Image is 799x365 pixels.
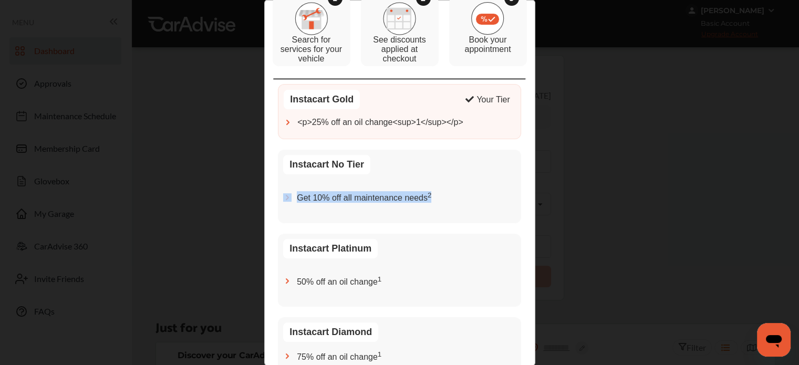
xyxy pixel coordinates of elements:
sup: 2 [428,192,431,200]
sup: 1 [378,351,381,359]
sup: 1 [378,275,381,283]
p: See discounts applied at checkout [366,36,433,64]
img: ca-chevron-right.3d01df95.svg [283,277,292,285]
p: 50% off an oil change [297,275,381,287]
div: Instacart No Tier [283,155,370,175]
p: Search for services for your vehicle [278,36,345,64]
div: Instacart Platinum [283,239,378,258]
span: 75% off an oil change [297,351,381,362]
img: ca-chevron-right.3d01df95.svg [284,119,292,127]
img: ca-chevron-right.3d01df95.svg [283,352,292,361]
div: Instacart Gold [284,90,360,110]
div: Your Tier [476,96,510,105]
iframe: Button to launch messaging window [757,323,791,357]
img: step_1.19e0b7d1.svg [295,2,328,35]
img: ca-chevron-right.3d01df95.svg [283,193,292,202]
p: Book your appointment [454,36,522,55]
img: step_3.09f6a156.svg [471,3,504,35]
img: step_2.918256d4.svg [383,2,416,35]
div: Instacart Diamond [283,323,378,342]
span: <p>25% off an oil change<sup>1</sup></p> [297,118,463,128]
p: Get 10% off all maintenance needs [297,192,431,203]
